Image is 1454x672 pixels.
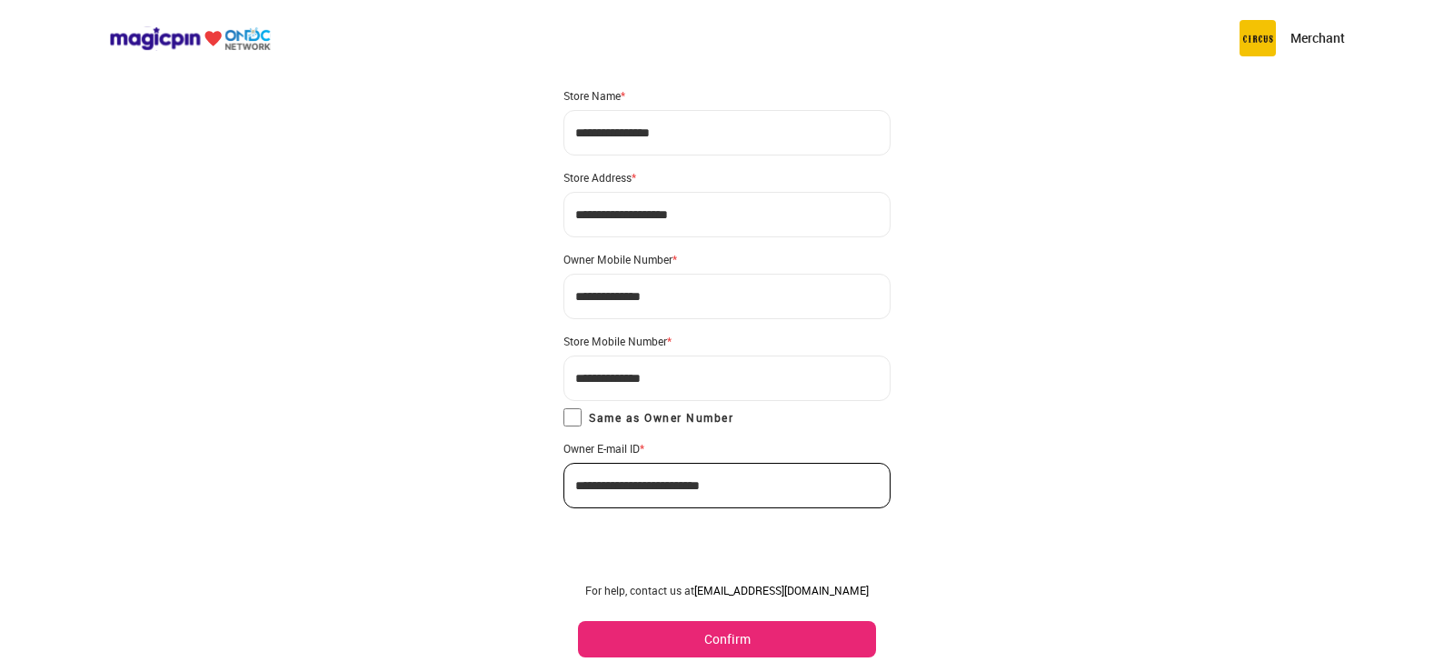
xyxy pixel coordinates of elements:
[563,441,891,456] div: Owner E-mail ID
[578,583,876,597] div: For help, contact us at
[563,408,733,426] label: Same as Owner Number
[563,334,891,348] div: Store Mobile Number
[1290,29,1345,47] p: Merchant
[578,621,876,657] button: Confirm
[563,88,891,103] div: Store Name
[563,408,582,426] input: Same as Owner Number
[694,583,869,597] a: [EMAIL_ADDRESS][DOMAIN_NAME]
[563,170,891,185] div: Store Address
[1240,20,1276,56] img: circus.b677b59b.png
[109,26,271,51] img: ondc-logo-new-small.8a59708e.svg
[563,252,891,266] div: Owner Mobile Number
